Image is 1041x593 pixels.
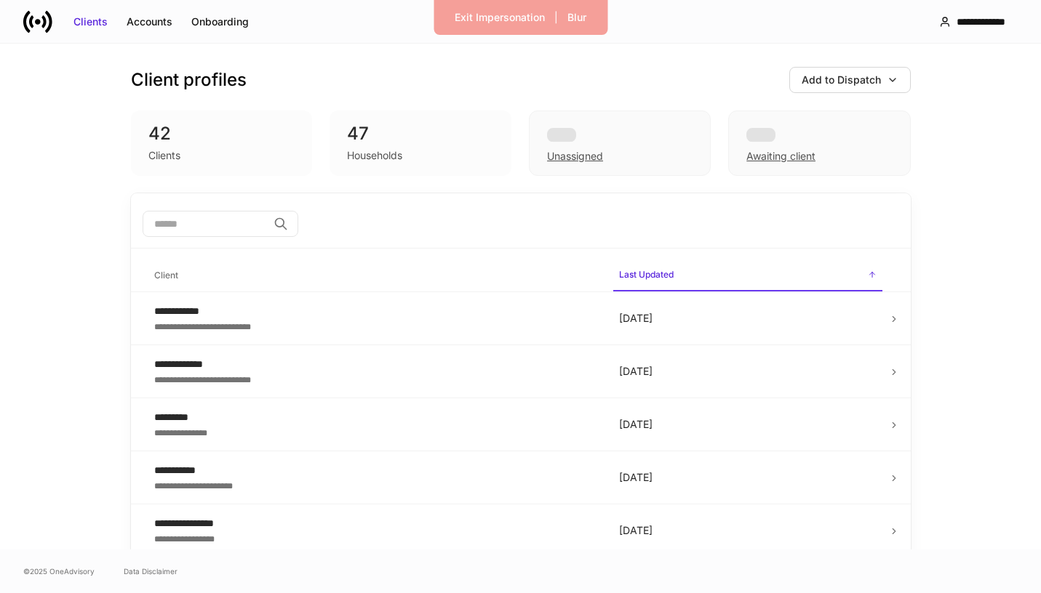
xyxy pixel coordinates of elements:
span: Last Updated [613,260,882,291]
button: Exit Impersonation [445,6,554,29]
button: Onboarding [182,10,258,33]
button: Accounts [117,10,182,33]
p: [DATE] [619,311,877,326]
button: Blur [558,6,596,29]
div: Unassigned [529,110,711,176]
div: Onboarding [191,15,249,29]
a: Data Disclaimer [124,565,178,577]
div: Households [347,148,402,163]
span: © 2025 OneAdvisory [23,565,95,577]
p: [DATE] [619,523,877,538]
p: [DATE] [619,417,877,432]
p: [DATE] [619,364,877,379]
p: [DATE] [619,470,877,485]
h6: Last Updated [619,267,674,281]
h6: Client [154,268,178,282]
div: Accounts [127,15,172,29]
div: Clients [148,148,180,163]
div: 42 [148,122,295,145]
h3: Client profiles [131,68,247,92]
button: Clients [64,10,117,33]
div: Blur [567,10,586,25]
div: Awaiting client [728,110,910,176]
div: Add to Dispatch [802,73,881,87]
button: Add to Dispatch [789,67,911,93]
span: Client [148,261,602,291]
div: Unassigned [547,149,603,164]
div: Exit Impersonation [455,10,545,25]
div: Awaiting client [746,149,815,164]
div: 47 [347,122,494,145]
div: Clients [73,15,108,29]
